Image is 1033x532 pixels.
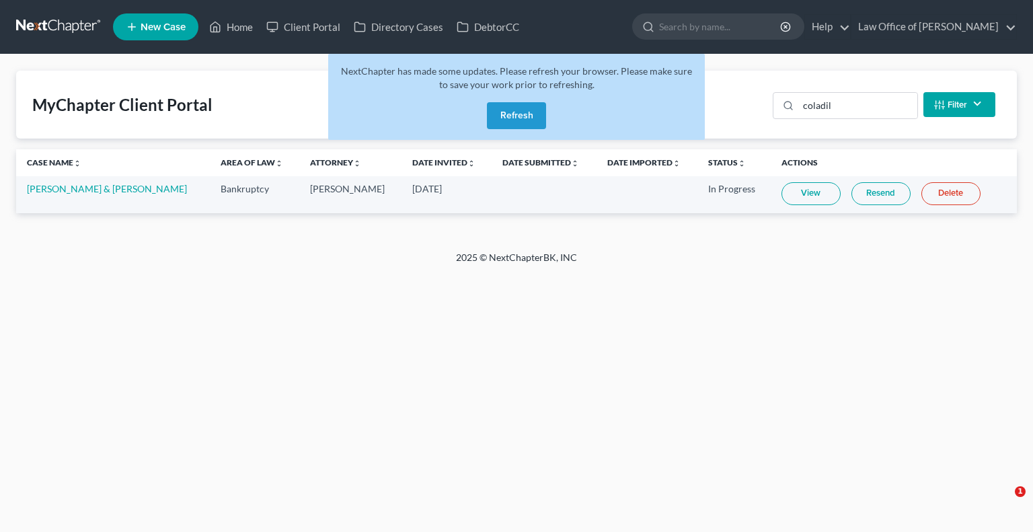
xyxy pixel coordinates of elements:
a: Area of Lawunfold_more [221,157,283,167]
a: Help [805,15,850,39]
i: unfold_more [738,159,746,167]
i: unfold_more [73,159,81,167]
td: In Progress [697,176,771,213]
button: Filter [923,92,995,117]
a: Date Invitedunfold_more [412,157,475,167]
td: [PERSON_NAME] [299,176,401,213]
th: Actions [771,149,1017,176]
input: Search by name... [659,14,782,39]
a: [PERSON_NAME] & [PERSON_NAME] [27,183,187,194]
a: Law Office of [PERSON_NAME] [851,15,1016,39]
a: Date Submittedunfold_more [502,157,579,167]
i: unfold_more [571,159,579,167]
div: 2025 © NextChapterBK, INC [133,251,900,275]
span: [DATE] [412,183,442,194]
i: unfold_more [673,159,681,167]
span: New Case [141,22,186,32]
a: Statusunfold_more [708,157,746,167]
a: Attorneyunfold_more [310,157,361,167]
a: Resend [851,182,911,205]
a: DebtorCC [450,15,526,39]
iframe: Intercom live chat [987,486,1020,519]
a: View [781,182,841,205]
a: Directory Cases [347,15,450,39]
input: Search... [798,93,917,118]
i: unfold_more [275,159,283,167]
a: Client Portal [260,15,347,39]
a: Date Importedunfold_more [607,157,681,167]
a: Case Nameunfold_more [27,157,81,167]
i: unfold_more [467,159,475,167]
i: unfold_more [353,159,361,167]
div: MyChapter Client Portal [32,94,213,116]
a: Delete [921,182,981,205]
span: 1 [1015,486,1026,497]
button: Refresh [487,102,546,129]
span: NextChapter has made some updates. Please refresh your browser. Please make sure to save your wor... [341,65,692,90]
a: Home [202,15,260,39]
td: Bankruptcy [210,176,299,213]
